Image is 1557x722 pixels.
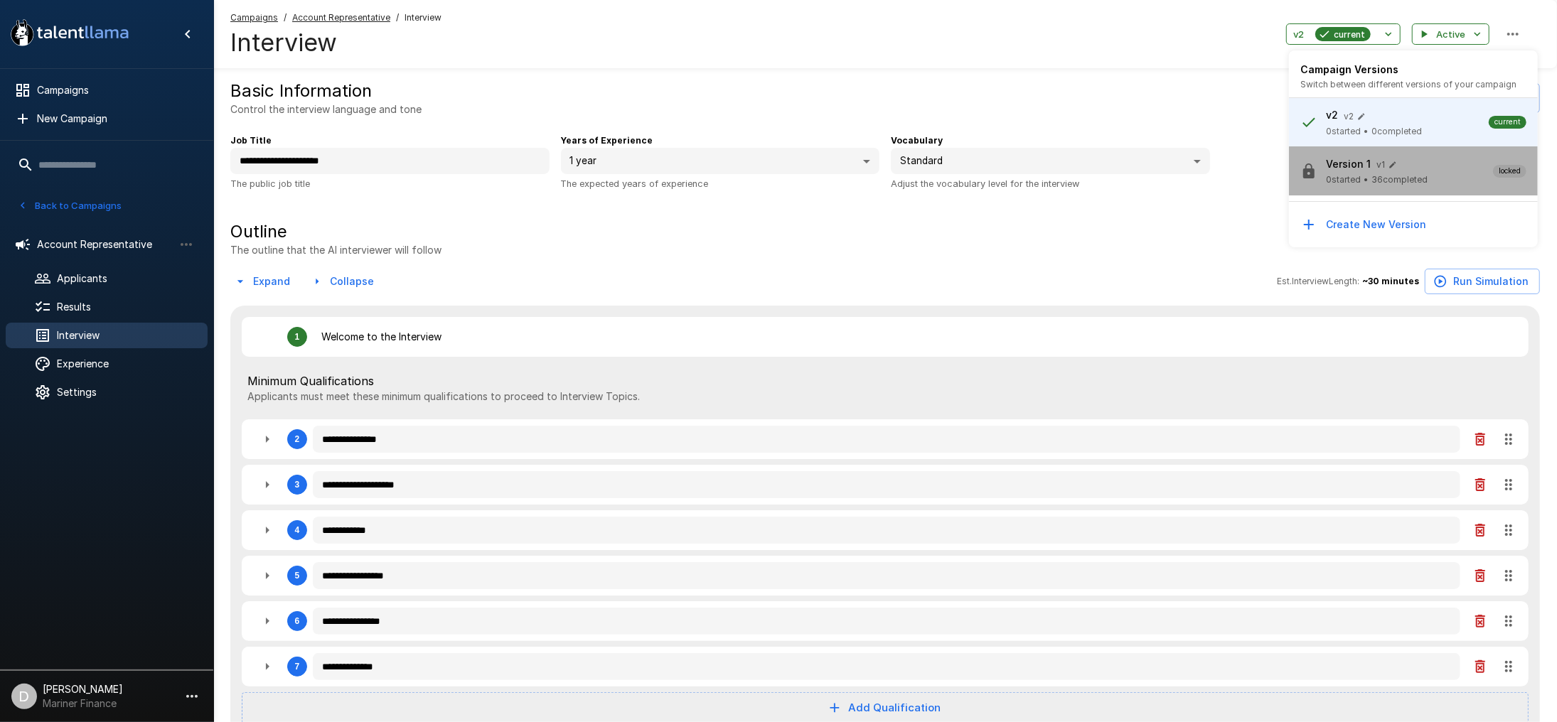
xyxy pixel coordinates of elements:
span: 36 completed [1371,173,1428,187]
h6: Campaign Versions [1300,62,1526,77]
span: locked [1493,166,1526,177]
span: • [1364,173,1369,187]
span: v 1 [1376,159,1385,170]
span: v 2 [1344,111,1354,122]
p: Create New Version [1326,217,1426,232]
span: 0 completed [1371,124,1422,139]
p: Version 1 [1326,157,1371,171]
span: 0 started [1326,124,1361,139]
span: Switch between different versions of your campaign [1300,79,1516,90]
p: v2 [1326,108,1338,122]
span: • [1364,124,1369,139]
span: 0 started [1326,173,1361,187]
span: current [1489,117,1526,128]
